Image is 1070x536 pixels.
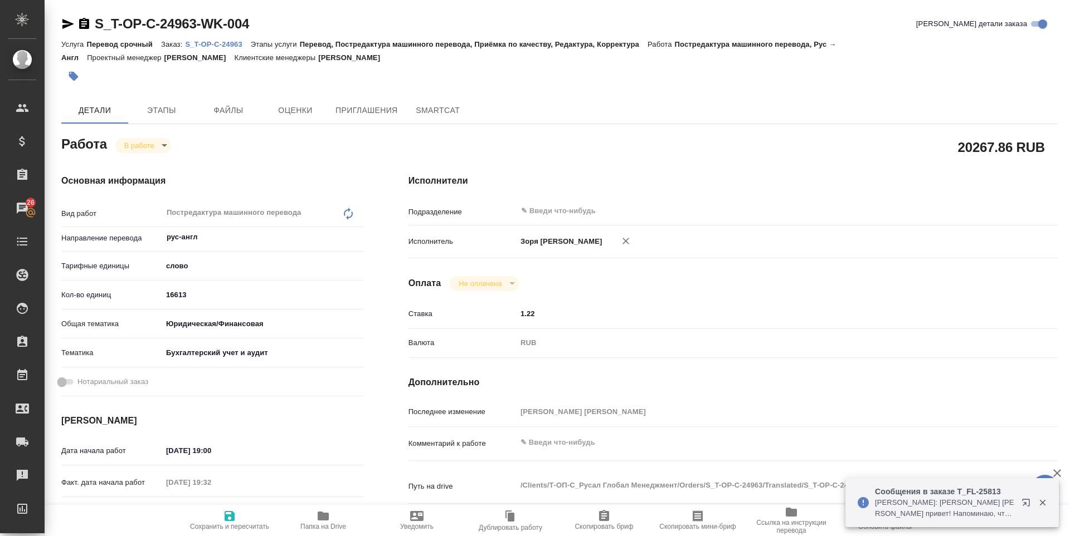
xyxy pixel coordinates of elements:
button: Open [998,210,1000,212]
p: Дата начала работ [61,445,162,456]
a: 26 [3,194,42,222]
button: Скопировать мини-бриф [651,505,745,536]
span: [PERSON_NAME] детали заказа [916,18,1027,29]
button: Уведомить [370,505,464,536]
div: Бухгалтерский учет и аудит [162,343,364,362]
button: Открыть в новой вкладке [1015,491,1042,518]
button: Добавить тэг [61,64,86,88]
h4: Основная информация [61,174,364,188]
button: Удалить исполнителя [614,229,638,253]
span: Дублировать работу [479,524,542,532]
button: Обновить файлы [838,505,932,536]
span: SmartCat [411,104,465,117]
div: слово [162,257,364,276]
p: Заказ: [161,40,185,48]
p: Валюта [408,337,517,348]
span: 26 [20,197,41,208]
span: Скопировать мини-бриф [659,523,736,530]
button: Open [358,236,360,238]
button: В работе [121,141,158,150]
p: Путь на drive [408,481,517,492]
p: Этапы услуги [251,40,300,48]
span: Папка на Drive [300,523,346,530]
button: Скопировать ссылку [77,17,91,31]
p: Зоря [PERSON_NAME] [517,236,602,247]
p: Перевод, Постредактура машинного перевода, Приёмка по качеству, Редактура, Корректура [300,40,648,48]
a: S_T-OP-C-24963 [185,39,250,48]
h2: Работа [61,133,107,153]
button: Скопировать ссылку для ЯМессенджера [61,17,75,31]
p: Перевод срочный [86,40,161,48]
p: S_T-OP-C-24963 [185,40,250,48]
p: [PERSON_NAME] [318,53,388,62]
p: Исполнитель [408,236,517,247]
input: ✎ Введи что-нибудь [162,287,364,303]
p: Кол-во единиц [61,289,162,301]
p: [PERSON_NAME] [164,53,235,62]
h4: [PERSON_NAME] [61,414,364,427]
input: ✎ Введи что-нибудь [520,204,963,218]
span: Приглашения [335,104,398,117]
p: Ставка [408,308,517,319]
button: Скопировать бриф [557,505,651,536]
p: Услуга [61,40,86,48]
span: Уведомить [400,523,434,530]
input: ✎ Введи что-нибудь [162,442,260,459]
p: Комментарий к работе [408,438,517,449]
h4: Исполнители [408,174,1058,188]
p: Проектный менеджер [87,53,164,62]
textarea: /Clients/Т-ОП-С_Русал Глобал Менеджмент/Orders/S_T-OP-C-24963/Translated/S_T-OP-C-24963-WK-004 [517,476,1004,495]
p: Направление перевода [61,233,162,244]
div: В работе [115,138,171,153]
p: Сообщения в заказе T_FL-25813 [875,486,1014,497]
p: Факт. дата начала работ [61,477,162,488]
span: Оценки [269,104,322,117]
button: 🙏 [1031,475,1059,503]
p: Тематика [61,347,162,358]
p: Подразделение [408,206,517,218]
span: Детали [68,104,121,117]
input: ✎ Введи что-нибудь [162,503,260,519]
button: Сохранить и пересчитать [183,505,276,536]
h4: Оплата [408,277,441,290]
p: Вид работ [61,208,162,219]
p: [PERSON_NAME]: [PERSON_NAME] [PERSON_NAME] привет! Напоминаю, что необходимо максимально уточнять... [875,497,1014,519]
div: Юридическая/Финансовая [162,314,364,333]
span: Файлы [202,104,255,117]
input: Пустое поле [162,474,260,490]
button: Не оплачена [455,279,505,288]
span: Скопировать бриф [575,523,633,530]
a: S_T-OP-C-24963-WK-004 [95,16,249,31]
button: Закрыть [1031,498,1054,508]
h4: Дополнительно [408,376,1058,389]
p: Общая тематика [61,318,162,330]
span: Нотариальный заказ [77,376,148,387]
button: Дублировать работу [464,505,557,536]
p: Клиентские менеджеры [235,53,319,62]
span: Сохранить и пересчитать [190,523,269,530]
input: ✎ Введи что-нибудь [517,306,1004,322]
div: RUB [517,333,1004,352]
span: Этапы [135,104,188,117]
p: Работа [648,40,675,48]
span: Ссылка на инструкции перевода [751,519,831,534]
div: В работе [450,276,518,291]
input: Пустое поле [517,404,1004,420]
button: Папка на Drive [276,505,370,536]
h2: 20267.86 RUB [958,137,1045,156]
p: Тарифные единицы [61,260,162,272]
p: Последнее изменение [408,406,517,417]
button: Ссылка на инструкции перевода [745,505,838,536]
